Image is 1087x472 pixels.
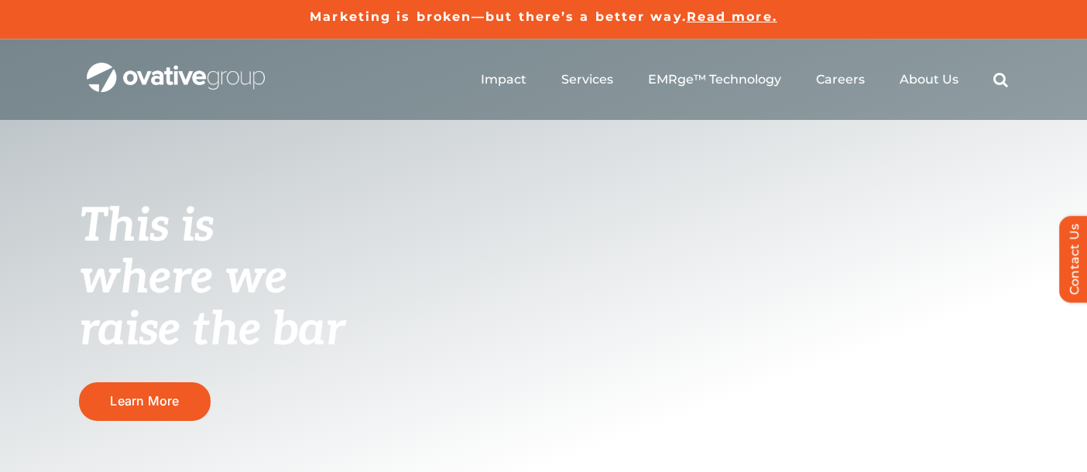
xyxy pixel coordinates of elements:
nav: Menu [481,55,1008,104]
a: Search [993,72,1008,87]
a: EMRge™ Technology [648,72,781,87]
a: Learn More [79,382,211,420]
span: where we raise the bar [79,251,345,358]
span: Learn More [110,394,179,409]
a: OG_Full_horizontal_WHT [87,61,265,76]
a: Careers [816,72,865,87]
a: Marketing is broken—but there’s a better way. [310,9,687,24]
span: This is [79,199,214,255]
a: Services [561,72,613,87]
a: Read more. [687,9,777,24]
a: About Us [900,72,958,87]
a: Impact [481,72,526,87]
